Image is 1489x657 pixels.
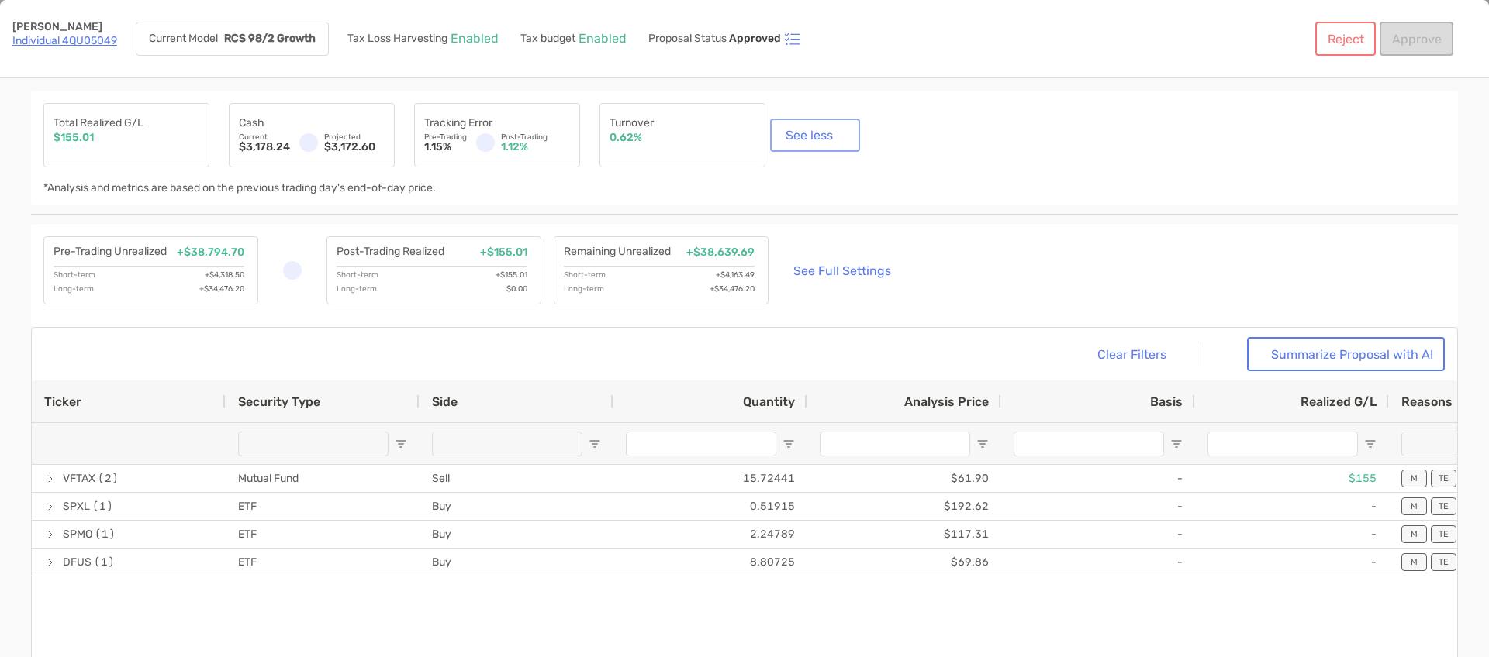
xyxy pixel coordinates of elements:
[1439,473,1449,483] p: TE
[807,521,1001,548] div: $117.31
[686,246,755,259] p: +$38,639.69
[224,32,316,45] strong: RCS 98/2 Growth
[506,284,527,294] p: $0.00
[520,33,575,44] p: Tax budget
[626,432,776,456] input: Quantity Filter Input
[564,246,671,259] p: Remaining Unrealized
[1195,465,1389,492] div: $155
[976,438,989,450] button: Open Filter Menu
[820,432,970,456] input: Analysis Price Filter Input
[1001,465,1195,492] div: -
[610,113,654,132] p: Turnover
[773,122,857,149] button: See less
[501,132,570,142] p: Post-Trading
[743,394,795,409] span: Quantity
[1195,549,1389,576] div: -
[177,246,244,259] p: +$38,794.70
[648,33,727,45] p: Proposal Status
[1364,438,1377,450] button: Open Filter Menu
[94,549,115,575] span: (1)
[44,394,81,409] span: Ticker
[783,438,795,450] button: Open Filter Menu
[12,34,117,47] a: Individual 4QU05049
[54,284,94,294] p: Long-term
[420,521,613,548] div: Buy
[95,521,116,547] span: (1)
[424,132,467,142] p: Pre-Trading
[395,438,407,450] button: Open Filter Menu
[1439,557,1449,567] p: TE
[1170,438,1183,450] button: Open Filter Menu
[1469,25,1478,26] button: Close modal
[783,29,802,48] img: icon status
[1195,493,1389,520] div: -
[54,270,95,280] p: Short-term
[1001,521,1195,548] div: -
[480,246,527,259] p: +$155.01
[337,270,378,280] p: Short-term
[149,33,218,44] p: Current Model
[424,142,467,153] p: 1.15%
[63,521,92,547] span: SPMO
[199,284,244,294] p: +$34,476.20
[239,132,290,142] p: Current
[589,438,601,450] button: Open Filter Menu
[63,549,92,575] span: DFUS
[226,493,420,520] div: ETF
[807,465,1001,492] div: $61.90
[904,394,989,409] span: Analysis Price
[1411,473,1418,483] p: M
[420,493,613,520] div: Buy
[54,132,94,143] p: $155.01
[63,466,95,491] span: VFTAX
[1439,529,1449,539] p: TE
[92,494,113,519] span: (1)
[501,142,570,153] p: 1.12%
[54,113,143,132] p: Total Realized G/L
[613,493,807,520] div: 0.51915
[226,549,420,576] div: ETF
[1401,394,1460,409] div: Reasons
[324,142,385,153] p: $3,172.60
[1247,337,1445,371] button: Summarize Proposal with AI
[226,465,420,492] div: Mutual Fund
[337,284,377,294] p: Long-term
[579,33,627,44] p: Enabled
[729,33,781,45] p: Approved
[226,521,420,548] div: ETF
[54,246,167,259] p: Pre-Trading Unrealized
[807,493,1001,520] div: $192.62
[424,113,492,132] p: Tracking Error
[239,113,264,132] p: Cash
[239,142,290,153] p: $3,178.24
[337,246,444,259] p: Post-Trading Realized
[1411,557,1418,567] p: M
[610,132,642,143] p: 0.62%
[451,33,499,44] p: Enabled
[432,394,458,409] span: Side
[1150,394,1183,409] span: Basis
[613,465,807,492] div: 15.72441
[1207,432,1358,456] input: Realized G/L Filter Input
[1411,529,1418,539] p: M
[1085,337,1190,371] button: Clear Filters
[12,22,117,33] p: [PERSON_NAME]
[613,521,807,548] div: 2.24789
[347,33,447,44] p: Tax Loss Harvesting
[324,132,385,142] p: Projected
[1411,501,1418,511] p: M
[43,183,436,194] p: *Analysis and metrics are based on the previous trading day's end-of-day price.
[1301,394,1377,409] span: Realized G/L
[420,465,613,492] div: Sell
[1439,501,1449,511] p: TE
[807,549,1001,576] div: $69.86
[238,394,320,409] span: Security Type
[496,270,527,280] p: +$155.01
[63,494,90,519] span: SPXL
[1315,22,1376,56] button: Reject
[613,549,807,576] div: 8.80725
[710,284,755,294] p: +$34,476.20
[1001,493,1195,520] div: -
[716,270,755,280] p: +$4,163.49
[98,466,119,491] span: (2)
